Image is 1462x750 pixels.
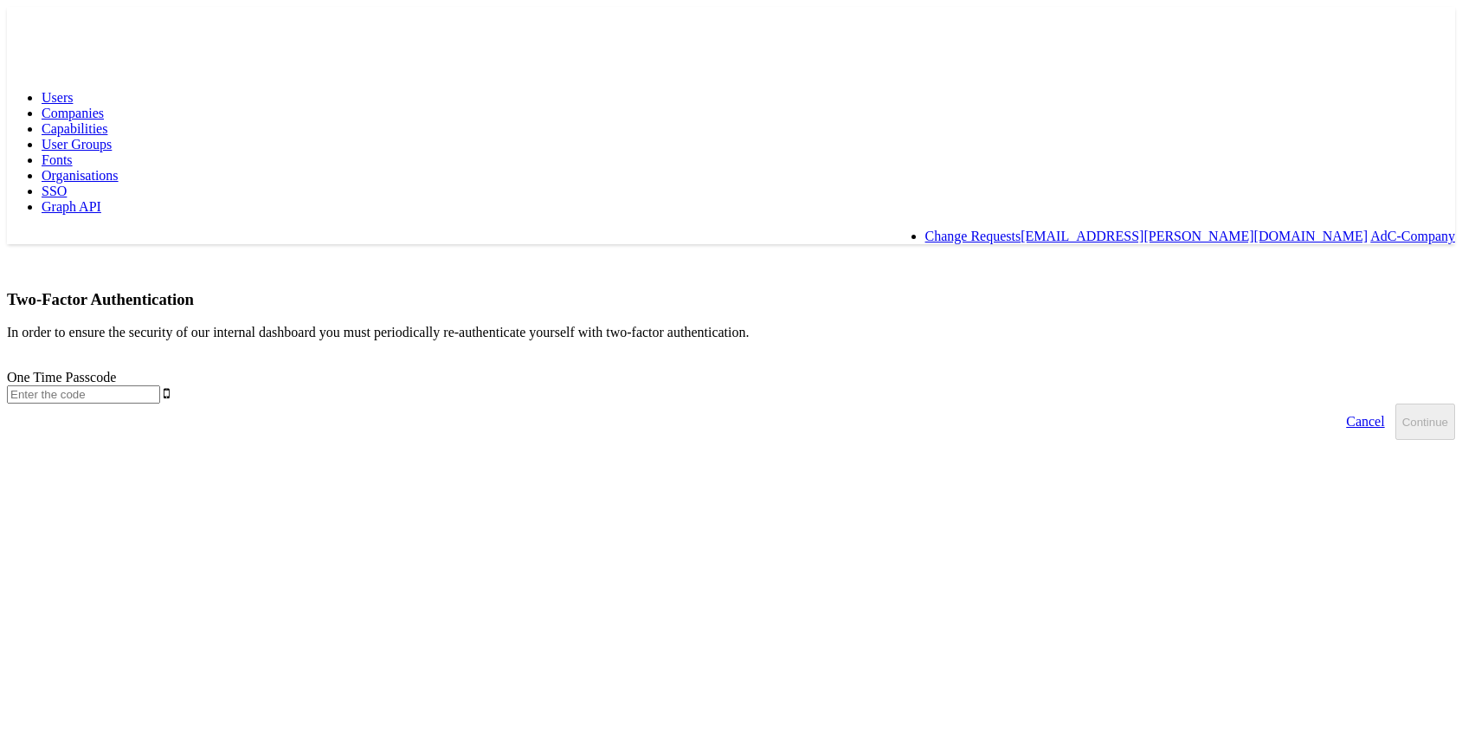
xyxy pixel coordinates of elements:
a: Graph API [42,199,101,214]
a: AdC-Company [1370,229,1455,243]
button: Continue [1395,404,1455,440]
a: [EMAIL_ADDRESS][PERSON_NAME][DOMAIN_NAME] [1021,229,1368,243]
a: Users [42,90,73,105]
a: Fonts [42,152,73,167]
a: User Groups [42,137,112,152]
label: One Time Passcode [7,370,116,385]
h3: Two-Factor Authentication [7,290,1455,309]
a: Organisations [42,168,119,183]
a: SSO [42,184,67,198]
a: Change Requests [925,229,1021,243]
input: Enter the code [7,385,160,404]
a: Capabilities [42,121,107,136]
a: Cancel [1336,404,1394,440]
a: Companies [42,106,104,120]
p: In order to ensure the security of our internal dashboard you must periodically re-authenticate y... [7,325,1455,340]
